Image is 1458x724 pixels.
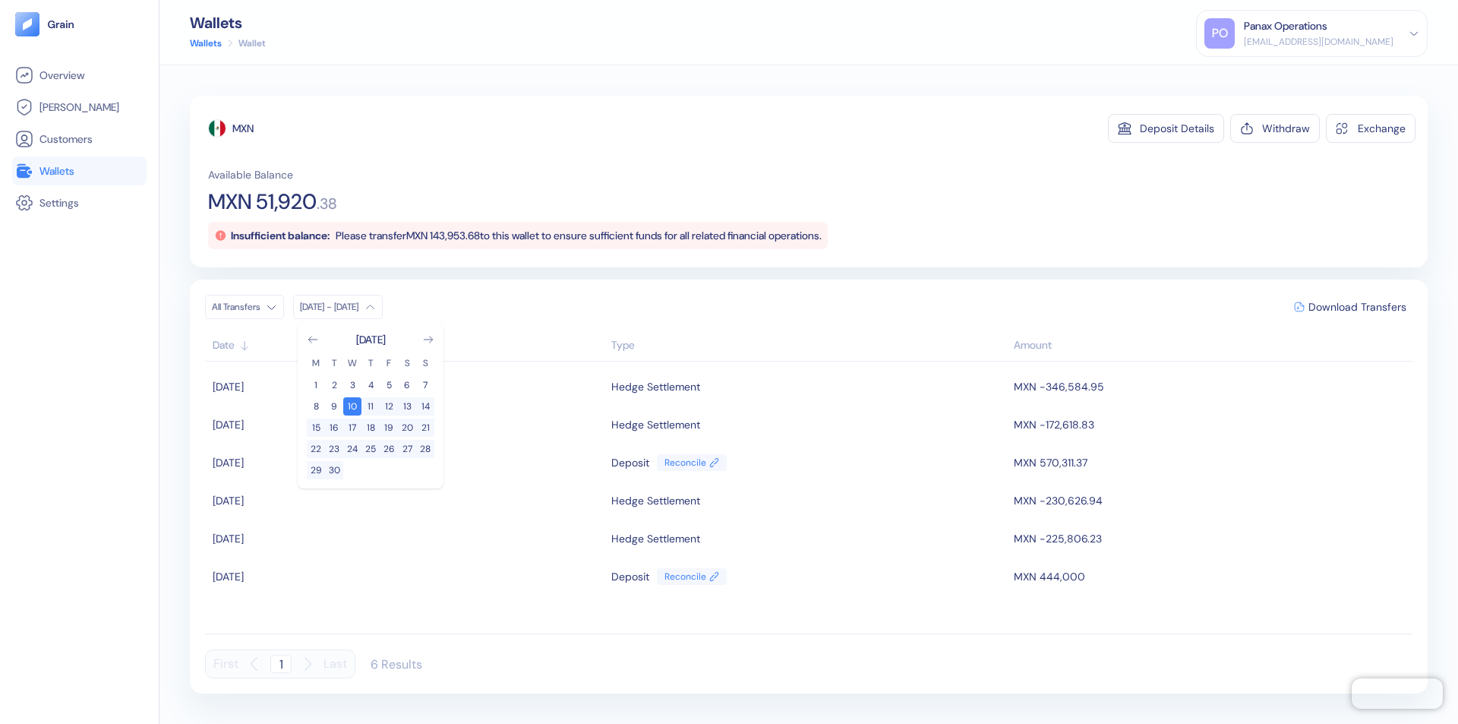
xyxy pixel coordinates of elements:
span: MXN -172,618.83 [1014,418,1094,432]
span: MXN -225,806.23 [1014,532,1102,545]
span: [DATE] [213,532,244,545]
a: Reconcile [657,568,727,585]
span: MXN -230,626.94 [1014,494,1103,507]
button: Go to next month [422,334,434,346]
button: Exchange [1326,114,1415,143]
img: logo [47,19,75,30]
span: Settings [39,195,79,210]
button: [DATE] - [DATE] [293,295,383,319]
a: Customers [15,130,144,148]
button: 11 [361,397,380,416]
button: 24 [343,440,361,458]
span: Download Transfers [1308,302,1406,312]
span: Wallets [39,163,74,179]
button: 3 [343,376,361,394]
button: 19 [380,419,398,437]
span: Insufficient balance: [231,229,330,242]
button: 27 [398,440,416,458]
button: 8 [307,397,325,416]
span: Please transfer MXN 143,953.68 to this wallet to ensure sufficient funds for all related financia... [336,229,822,242]
button: 22 [307,440,325,458]
button: 4 [361,376,380,394]
div: Wallets [190,15,266,30]
span: MXN 570,311.37 [1014,456,1087,469]
div: 6 Results [371,656,422,672]
button: 14 [416,397,434,416]
span: [DATE] [213,494,244,507]
button: 5 [380,376,398,394]
span: [DATE] [213,418,244,432]
div: [DATE] [356,332,386,347]
span: Customers [39,131,93,147]
iframe: Chatra live chat [1352,678,1443,709]
div: Hedge Settlement [611,374,700,400]
button: 25 [361,440,380,458]
th: Friday [380,356,398,370]
th: Sunday [416,356,434,370]
button: 26 [380,440,398,458]
div: Withdraw [1262,123,1310,134]
span: MXN 51,920 [208,191,317,213]
button: 23 [325,440,343,458]
a: [PERSON_NAME] [15,98,144,116]
div: PO [1204,18,1235,49]
span: [PERSON_NAME] [39,100,119,115]
a: Overview [15,66,144,84]
button: 13 [398,397,416,416]
button: 17 [343,419,361,437]
div: Hedge Settlement [611,412,700,438]
button: 7 [416,376,434,394]
div: Sort descending [1014,337,1405,353]
th: Tuesday [325,356,343,370]
a: Wallets [190,36,222,50]
button: 1 [307,376,325,394]
button: Last [323,650,347,678]
th: Monday [307,356,325,370]
button: 9 [325,397,343,416]
div: Sort ascending [213,337,604,353]
div: Deposit Details [1140,123,1214,134]
button: Deposit Details [1108,114,1224,143]
span: [DATE] [213,456,244,469]
div: Hedge Settlement [611,526,700,552]
button: Withdraw [1230,114,1320,143]
button: 6 [398,376,416,394]
button: First [213,650,238,678]
span: Overview [39,68,84,83]
span: . 38 [317,196,337,211]
th: Wednesday [343,356,361,370]
img: logo-tablet-V2.svg [15,12,39,36]
span: [DATE] [213,380,244,394]
button: 2 [325,376,343,394]
div: Deposit [611,450,649,476]
button: 21 [416,419,434,437]
th: Saturday [398,356,416,370]
div: Deposit [611,564,649,590]
div: Panax Operations [1244,18,1327,34]
button: 10 [343,397,361,416]
button: 29 [307,461,325,479]
button: 15 [307,419,325,437]
button: 30 [325,461,343,479]
button: 18 [361,419,380,437]
button: 20 [398,419,416,437]
button: 12 [380,397,398,416]
div: Sort ascending [611,337,1006,353]
button: Download Transfers [1288,296,1412,318]
div: MXN [232,121,254,136]
button: 28 [416,440,434,458]
div: Exchange [1358,123,1406,134]
a: Settings [15,194,144,212]
span: [DATE] [213,570,244,583]
div: [DATE] - [DATE] [300,301,358,313]
a: Wallets [15,162,144,180]
div: Hedge Settlement [611,488,700,514]
th: Thursday [361,356,380,370]
a: Reconcile [657,454,727,471]
div: [EMAIL_ADDRESS][DOMAIN_NAME] [1244,35,1393,49]
span: MXN -346,584.95 [1014,380,1104,394]
button: Go to previous month [307,334,319,346]
span: Available Balance [208,167,293,182]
